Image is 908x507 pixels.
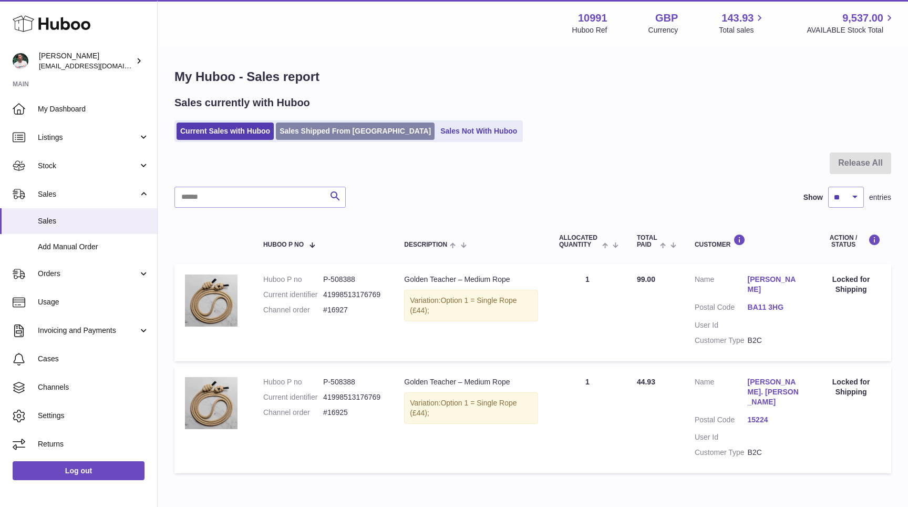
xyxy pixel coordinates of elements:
[695,302,748,315] dt: Postal Code
[410,296,517,315] span: Option 1 = Single Rope (£44);
[276,123,435,140] a: Sales Shipped From [GEOGRAPHIC_DATA]
[263,408,323,418] dt: Channel order
[38,439,149,449] span: Returns
[748,336,801,346] dd: B2C
[437,123,521,140] a: Sales Not With Huboo
[38,189,138,199] span: Sales
[38,354,149,364] span: Cases
[578,11,607,25] strong: 10991
[648,25,678,35] div: Currency
[719,11,766,35] a: 143.93 Total sales
[637,378,655,386] span: 44.93
[807,11,895,35] a: 9,537.00 AVAILABLE Stock Total
[38,216,149,226] span: Sales
[323,408,383,418] dd: #16925
[263,290,323,300] dt: Current identifier
[323,377,383,387] dd: P-508388
[323,275,383,285] dd: P-508388
[695,448,748,458] dt: Customer Type
[39,62,154,70] span: [EMAIL_ADDRESS][DOMAIN_NAME]
[748,302,801,312] a: BA11 3HG
[38,104,149,114] span: My Dashboard
[549,264,626,361] td: 1
[719,25,766,35] span: Total sales
[38,269,138,279] span: Orders
[695,432,748,442] dt: User Id
[263,377,323,387] dt: Huboo P no
[721,11,754,25] span: 143.93
[177,123,274,140] a: Current Sales with Huboo
[38,411,149,421] span: Settings
[404,275,538,285] div: Golden Teacher – Medium Rope
[410,399,517,417] span: Option 1 = Single Rope (£44);
[807,25,895,35] span: AVAILABLE Stock Total
[821,377,881,397] div: Locked for Shipping
[637,275,655,283] span: 99.00
[38,297,149,307] span: Usage
[13,53,28,69] img: timshieff@gmail.com
[323,305,383,315] dd: #16927
[263,275,323,285] dt: Huboo P no
[695,377,748,410] dt: Name
[821,234,881,248] div: Action / Status
[803,192,823,202] label: Show
[185,377,238,429] img: 109911711102352.png
[637,235,657,248] span: Total paid
[39,51,133,71] div: [PERSON_NAME]
[559,235,600,248] span: ALLOCATED Quantity
[323,392,383,402] dd: 41998513176769
[404,392,538,424] div: Variation:
[263,305,323,315] dt: Channel order
[263,241,304,248] span: Huboo P no
[185,275,238,327] img: 109911711102352.png
[842,11,883,25] span: 9,537.00
[695,415,748,428] dt: Postal Code
[38,161,138,171] span: Stock
[13,461,145,480] a: Log out
[38,133,138,143] span: Listings
[38,326,138,336] span: Invoicing and Payments
[695,336,748,346] dt: Customer Type
[695,320,748,330] dt: User Id
[38,382,149,392] span: Channels
[695,275,748,297] dt: Name
[174,68,891,85] h1: My Huboo - Sales report
[572,25,607,35] div: Huboo Ref
[404,290,538,321] div: Variation:
[655,11,678,25] strong: GBP
[174,96,310,110] h2: Sales currently with Huboo
[263,392,323,402] dt: Current identifier
[38,242,149,252] span: Add Manual Order
[748,415,801,425] a: 15224
[549,367,626,473] td: 1
[748,448,801,458] dd: B2C
[404,241,447,248] span: Description
[869,192,891,202] span: entries
[821,275,881,295] div: Locked for Shipping
[748,275,801,295] a: [PERSON_NAME]
[695,234,800,248] div: Customer
[748,377,801,407] a: [PERSON_NAME]. [PERSON_NAME]
[404,377,538,387] div: Golden Teacher – Medium Rope
[323,290,383,300] dd: 41998513176769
